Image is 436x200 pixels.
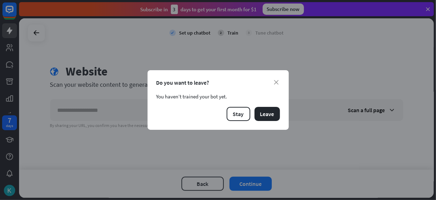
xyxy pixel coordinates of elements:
div: Do you want to leave? [156,79,280,86]
button: Leave [255,107,280,121]
button: Stay [227,107,250,121]
div: You haven’t trained your bot yet. [156,93,280,100]
button: Open LiveChat chat widget [6,3,27,24]
i: close [274,80,279,85]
